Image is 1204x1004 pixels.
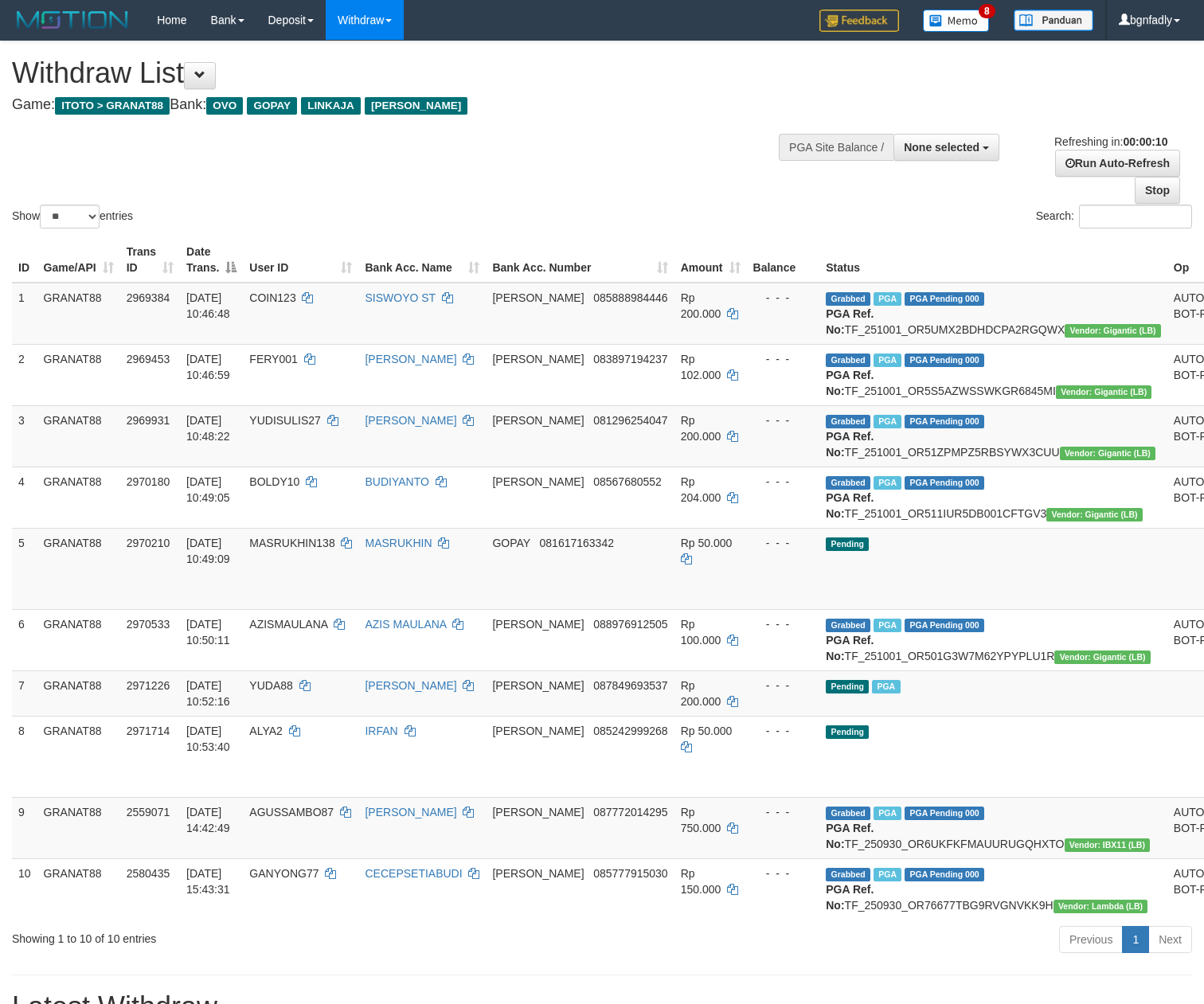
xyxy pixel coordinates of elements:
[905,868,984,881] span: PGA Pending
[249,679,292,692] span: YUDA88
[12,57,787,89] h1: Withdraw List
[819,609,1167,670] td: TF_251001_OR501G3W7M62YPYPLU1R
[826,725,869,739] span: Pending
[186,475,230,504] span: [DATE] 10:49:05
[120,237,180,283] th: Trans ID: activate to sort column ascending
[37,609,120,670] td: GRANAT88
[12,467,37,528] td: 4
[826,883,874,912] b: PGA Ref. No:
[12,237,37,283] th: ID
[247,97,297,115] span: GOPAY
[180,237,243,283] th: Date Trans.: activate to sort column descending
[681,725,733,737] span: Rp 50.000
[12,205,133,229] label: Show entries
[1055,150,1180,177] a: Run Auto-Refresh
[904,141,979,154] span: None selected
[492,806,584,818] span: [PERSON_NAME]
[1079,205,1192,229] input: Search:
[127,353,170,365] span: 2969453
[753,535,814,551] div: - - -
[979,4,995,18] span: 8
[1059,926,1123,953] a: Previous
[365,353,456,365] a: [PERSON_NAME]
[12,405,37,467] td: 3
[12,528,37,609] td: 5
[905,476,984,490] span: PGA Pending
[826,476,870,490] span: Grabbed
[12,797,37,858] td: 9
[37,405,120,467] td: GRANAT88
[826,354,870,367] span: Grabbed
[593,806,667,818] span: Copy 087772014295 to clipboard
[753,616,814,632] div: - - -
[249,806,334,818] span: AGUSSAMBO87
[365,291,435,304] a: SISWOYO ST
[819,467,1167,528] td: TF_251001_OR511IUR5DB001CFTGV3
[40,205,100,229] select: Showentries
[1135,177,1180,204] a: Stop
[127,291,170,304] span: 2969384
[819,405,1167,467] td: TF_251001_OR51ZPMPZ5RBSYWX3CUU
[365,806,456,818] a: [PERSON_NAME]
[249,414,320,427] span: YUDISULIS27
[826,634,874,662] b: PGA Ref. No:
[127,414,170,427] span: 2969931
[365,97,467,115] span: [PERSON_NAME]
[874,415,901,428] span: Marked by bgndedek
[186,618,230,647] span: [DATE] 10:50:11
[1054,650,1151,664] span: Vendor URL: https://dashboard.q2checkout.com/secure
[301,97,361,115] span: LINKAJA
[127,618,170,631] span: 2970533
[186,806,230,834] span: [DATE] 14:42:49
[1122,926,1149,953] a: 1
[747,237,820,283] th: Balance
[1046,508,1143,522] span: Vendor URL: https://dashboard.q2checkout.com/secure
[12,670,37,716] td: 7
[206,97,243,115] span: OVO
[127,475,170,488] span: 2970180
[249,618,327,631] span: AZISMAULANA
[905,619,984,632] span: PGA Pending
[365,867,462,880] a: CECEPSETIABUDI
[819,797,1167,858] td: TF_250930_OR6UKFKFMAUURUGQHXTO
[365,725,397,737] a: IRFAN
[1060,447,1156,460] span: Vendor URL: https://dashboard.q2checkout.com/secure
[753,351,814,367] div: - - -
[826,537,869,551] span: Pending
[681,291,721,320] span: Rp 200.000
[753,804,814,820] div: - - -
[37,283,120,345] td: GRANAT88
[12,858,37,920] td: 10
[127,867,170,880] span: 2580435
[492,618,584,631] span: [PERSON_NAME]
[358,237,486,283] th: Bank Acc. Name: activate to sort column ascending
[1056,385,1152,399] span: Vendor URL: https://dashboard.q2checkout.com/secure
[905,292,984,306] span: PGA Pending
[127,725,170,737] span: 2971714
[186,291,230,320] span: [DATE] 10:46:48
[905,354,984,367] span: PGA Pending
[12,283,37,345] td: 1
[12,8,133,32] img: MOTION_logo.png
[826,680,869,693] span: Pending
[826,369,874,397] b: PGA Ref. No:
[923,10,990,32] img: Button%20Memo.svg
[249,725,283,737] span: ALYA2
[1123,135,1167,148] strong: 00:00:10
[37,344,120,405] td: GRANAT88
[365,537,432,549] a: MASRUKHIN
[819,283,1167,345] td: TF_251001_OR5UMX2BDHDCPA2RGQWX
[593,725,667,737] span: Copy 085242999268 to clipboard
[819,10,899,32] img: Feedback.jpg
[674,237,747,283] th: Amount: activate to sort column ascending
[681,537,733,549] span: Rp 50.000
[55,97,170,115] span: ITOTO > GRANAT88
[826,868,870,881] span: Grabbed
[486,237,674,283] th: Bank Acc. Number: activate to sort column ascending
[12,609,37,670] td: 6
[681,806,721,834] span: Rp 750.000
[905,415,984,428] span: PGA Pending
[905,807,984,820] span: PGA Pending
[1053,900,1148,913] span: Vendor URL: https://dashboard.q2checkout.com/secure
[186,353,230,381] span: [DATE] 10:46:59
